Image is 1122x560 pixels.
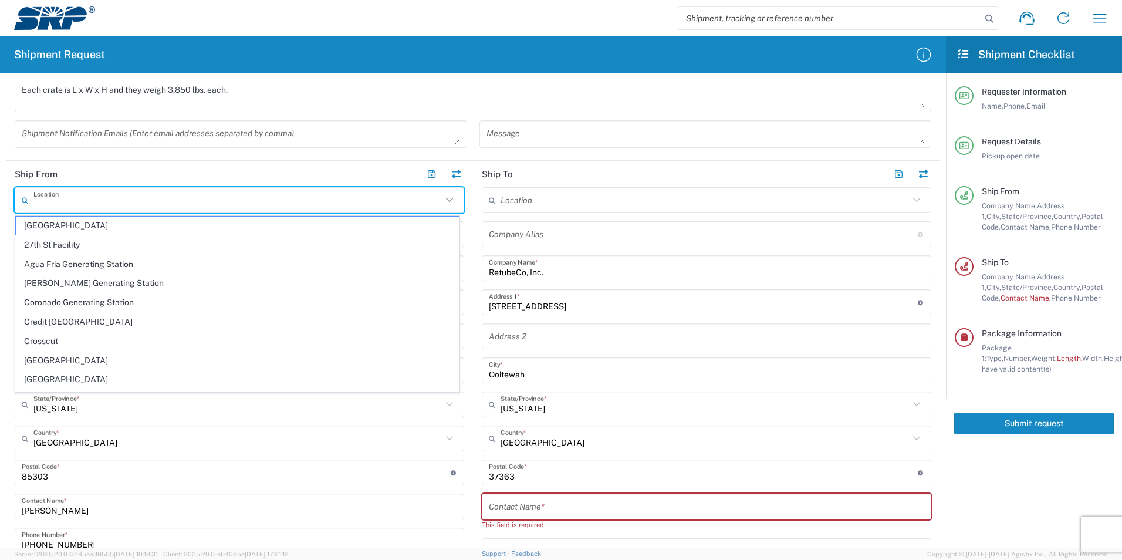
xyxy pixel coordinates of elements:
[986,212,1001,221] span: City,
[16,332,459,350] span: Crosscut
[14,6,95,30] img: srp
[1003,102,1026,110] span: Phone,
[1026,102,1046,110] span: Email
[677,7,981,29] input: Shipment, tracking or reference number
[16,390,459,408] span: Flight Services
[1003,354,1031,363] span: Number,
[986,283,1001,292] span: City,
[482,168,513,180] h2: Ship To
[16,294,459,312] span: Coronado Generating Station
[1001,283,1053,292] span: State/Province,
[511,550,541,557] a: Feedback
[15,168,58,180] h2: Ship From
[163,551,289,558] span: Client: 2025.20.0-e640dba
[1082,354,1104,363] span: Width,
[245,551,289,558] span: [DATE] 17:21:12
[1051,222,1101,231] span: Phone Number
[982,343,1012,363] span: Package 1:
[982,187,1019,196] span: Ship From
[927,549,1108,559] span: Copyright © [DATE]-[DATE] Agistix Inc., All Rights Reserved
[16,274,459,292] span: [PERSON_NAME] Generating Station
[954,413,1114,434] button: Submit request
[14,48,105,62] h2: Shipment Request
[982,272,1037,281] span: Company Name,
[16,313,459,331] span: Credit [GEOGRAPHIC_DATA]
[16,352,459,370] span: [GEOGRAPHIC_DATA]
[982,87,1066,96] span: Requester Information
[982,151,1040,160] span: Pickup open date
[1053,283,1082,292] span: Country,
[1051,294,1101,302] span: Phone Number
[982,258,1009,267] span: Ship To
[982,329,1062,338] span: Package Information
[16,217,459,235] span: [GEOGRAPHIC_DATA]
[16,255,459,274] span: Agua Fria Generating Station
[982,137,1041,146] span: Request Details
[982,201,1037,210] span: Company Name,
[16,370,459,389] span: [GEOGRAPHIC_DATA]
[982,102,1003,110] span: Name,
[1001,212,1053,221] span: State/Province,
[1001,222,1051,231] span: Contact Name,
[957,48,1075,62] h2: Shipment Checklist
[1057,354,1082,363] span: Length,
[14,551,158,558] span: Server: 2025.20.0-32d5ea39505
[986,354,1003,363] span: Type,
[1031,354,1057,363] span: Weight,
[1053,212,1082,221] span: Country,
[1001,294,1051,302] span: Contact Name,
[482,519,931,530] div: This field is required
[114,551,158,558] span: [DATE] 10:18:31
[16,236,459,254] span: 27th St Facility
[482,550,511,557] a: Support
